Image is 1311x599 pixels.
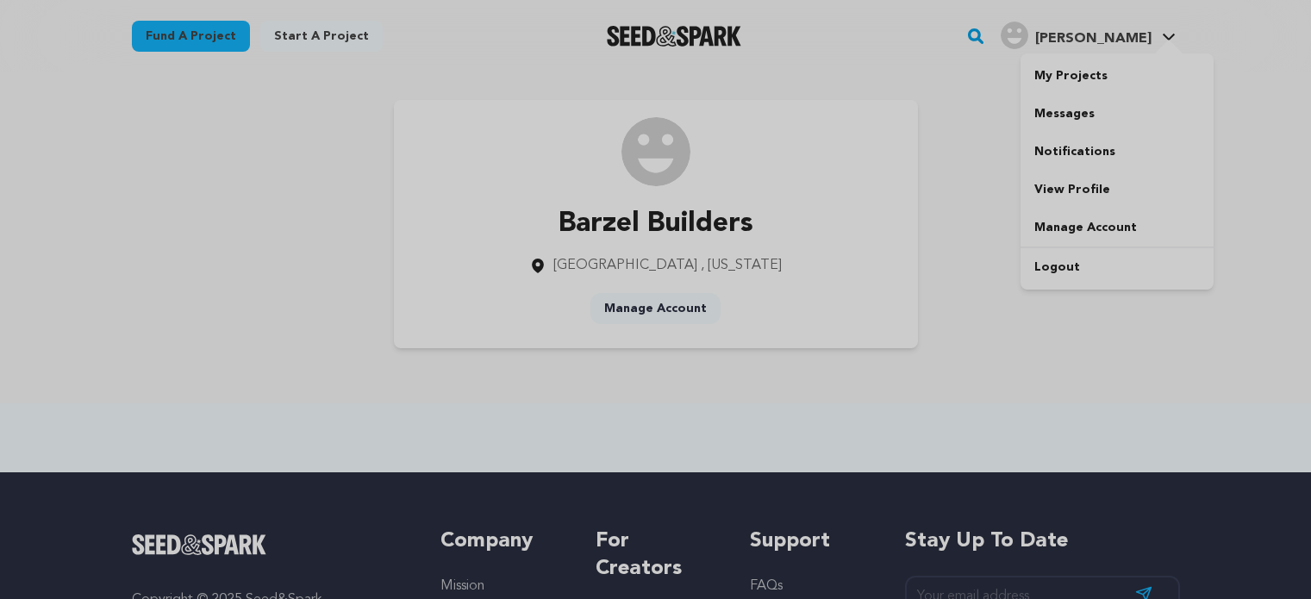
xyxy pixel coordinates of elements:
span: Barzel B.'s Profile [997,18,1179,54]
span: [GEOGRAPHIC_DATA] [553,259,697,272]
a: Seed&Spark Homepage [607,26,742,47]
a: Seed&Spark Homepage [132,534,407,555]
a: My Projects [1021,57,1214,95]
div: Barzel B.'s Profile [1001,22,1152,49]
a: Start a project [260,21,383,52]
a: Messages [1021,95,1214,133]
h5: Stay up to date [905,527,1180,555]
a: Logout [1021,248,1214,286]
span: , [US_STATE] [701,259,782,272]
a: View Profile [1021,171,1214,209]
img: Seed&Spark Logo Dark Mode [607,26,742,47]
a: Manage Account [1021,209,1214,246]
img: user.png [1001,22,1028,49]
a: Manage Account [590,293,721,324]
span: [PERSON_NAME] [1035,32,1152,46]
h5: Company [440,527,560,555]
a: Barzel B.'s Profile [997,18,1179,49]
h5: Support [750,527,870,555]
img: Seed&Spark Logo [132,534,267,555]
p: Barzel Builders [529,203,782,245]
a: Notifications [1021,133,1214,171]
h5: For Creators [596,527,715,583]
a: Fund a project [132,21,250,52]
a: Mission [440,579,484,593]
img: /img/default-images/user/medium/user.png image [621,117,690,186]
a: FAQs [750,579,783,593]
